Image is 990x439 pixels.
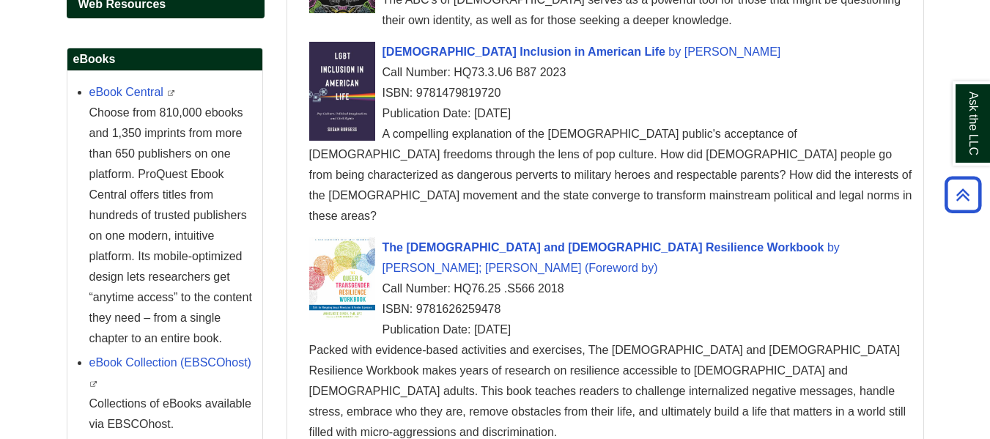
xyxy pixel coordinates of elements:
span: [PERSON_NAME] [684,45,781,58]
span: The [DEMOGRAPHIC_DATA] and [DEMOGRAPHIC_DATA] Resilience Workbook [383,241,824,254]
div: ISBN: 9781479819720 [309,83,916,103]
span: [PERSON_NAME]; [PERSON_NAME] (Foreword by) [383,262,658,274]
a: Back to Top [939,185,986,204]
span: [DEMOGRAPHIC_DATA] Inclusion in American Life [383,45,665,58]
img: Cover Art [309,237,375,320]
span: by [827,241,840,254]
div: Call Number: HQ73.3.U6 B87 2023 [309,62,916,83]
div: A compelling explanation of the [DEMOGRAPHIC_DATA] public's acceptance of [DEMOGRAPHIC_DATA] free... [309,124,916,226]
a: eBook Collection (EBSCOhost) [89,356,251,369]
i: This link opens in a new window [89,381,98,388]
a: Cover Art The [DEMOGRAPHIC_DATA] and [DEMOGRAPHIC_DATA] Resilience Workbook by [PERSON_NAME]; [PE... [383,241,840,274]
a: eBook Central [89,86,163,98]
div: Choose from 810,000 ebooks and 1,350 imprints from more than 650 publishers on one platform. ProQ... [89,103,255,349]
h2: eBooks [67,48,262,71]
i: This link opens in a new window [166,90,175,97]
div: Collections of eBooks available via EBSCOhost. [89,394,255,435]
span: by [668,45,681,58]
div: ISBN: 9781626259478 [309,299,916,320]
div: Call Number: HQ76.25 .S566 2018 [309,278,916,299]
div: Publication Date: [DATE] [309,103,916,124]
div: Publication Date: [DATE] [309,320,916,340]
img: Cover Art [309,42,375,141]
a: Cover Art [DEMOGRAPHIC_DATA] Inclusion in American Life by [PERSON_NAME] [383,45,781,58]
